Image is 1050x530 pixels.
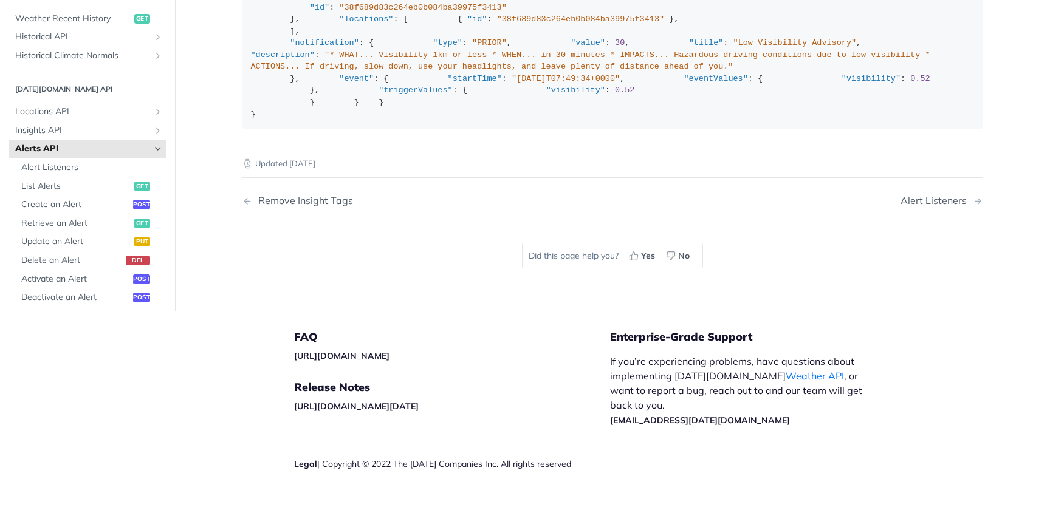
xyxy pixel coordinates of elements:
[21,292,130,304] span: Deactivate an Alert
[153,144,163,154] button: Hide subpages for Alerts API
[251,50,315,59] span: "description"
[901,195,983,206] a: Next Page: Alert Listeners
[21,199,130,211] span: Create an Alert
[153,32,163,42] button: Show subpages for Historical API
[242,183,983,219] nav: Pagination Controls
[15,31,150,43] span: Historical API
[610,415,790,426] a: [EMAIL_ADDRESS][DATE][DOMAIN_NAME]
[9,28,166,46] a: Historical APIShow subpages for Historical API
[15,251,166,270] a: Delete an Alertdel
[9,84,166,95] h2: [DATE][DOMAIN_NAME] API
[9,140,166,158] a: Alerts APIHide subpages for Alerts API
[21,161,163,174] span: Alert Listeners
[910,74,930,83] span: 0.52
[610,354,875,427] p: If you’re experiencing problems, have questions about implementing [DATE][DOMAIN_NAME] , or want ...
[433,38,462,47] span: "type"
[126,256,150,265] span: del
[842,74,901,83] span: "visibility"
[9,103,166,121] a: Locations APIShow subpages for Locations API
[901,195,973,206] div: Alert Listeners
[610,330,894,344] h5: Enterprise-Grade Support
[15,158,166,177] a: Alert Listeners
[15,233,166,251] a: Update an Alertput
[21,180,131,192] span: List Alerts
[615,38,625,47] span: 30
[153,51,163,61] button: Show subpages for Historical Climate Normals
[251,50,935,72] span: "* WHAT... Visibility 1km or less * WHEN... in 30 minutes * IMPACTS... Hazardous driving conditio...
[339,15,393,24] span: "locations"
[21,310,130,322] span: Link Locations
[9,47,166,65] a: Historical Climate NormalsShow subpages for Historical Climate Normals
[512,74,620,83] span: "[DATE]T07:49:34+0000"
[21,236,131,248] span: Update an Alert
[134,219,150,228] span: get
[15,124,150,137] span: Insights API
[448,74,502,83] span: "startTime"
[339,74,374,83] span: "event"
[242,158,983,170] p: Updated [DATE]
[472,38,507,47] span: "PRIOR"
[153,126,163,135] button: Show subpages for Insights API
[9,10,166,28] a: Weather Recent Historyget
[615,86,634,95] span: 0.52
[134,182,150,191] span: get
[339,3,506,12] span: "38f689d83c264eb0b084ba39975f3413"
[15,214,166,233] a: Retrieve an Alertget
[15,177,166,195] a: List Alertsget
[133,274,150,284] span: post
[21,254,123,267] span: Delete an Alert
[571,38,605,47] span: "value"
[786,370,844,382] a: Weather API
[15,196,166,214] a: Create an Alertpost
[15,143,150,155] span: Alerts API
[133,293,150,303] span: post
[684,74,748,83] span: "eventValues"
[294,380,610,395] h5: Release Notes
[467,15,487,24] span: "id"
[662,246,696,265] button: No
[678,250,690,262] span: No
[21,273,130,285] span: Activate an Alert
[252,195,353,206] div: Remove Insight Tags
[733,38,857,47] span: "Low Visibility Advisory"
[294,458,610,470] div: | Copyright © 2022 The [DATE] Companies Inc. All rights reserved
[497,15,664,24] span: "38f689d83c264eb0b084ba39975f3413"
[9,121,166,140] a: Insights APIShow subpages for Insights API
[625,246,662,265] button: Yes
[294,350,389,361] a: [URL][DOMAIN_NAME]
[15,270,166,288] a: Activate an Alertpost
[133,200,150,210] span: post
[689,38,724,47] span: "title"
[134,14,150,24] span: get
[294,330,610,344] h5: FAQ
[290,38,359,47] span: "notification"
[15,289,166,307] a: Deactivate an Alertpost
[134,237,150,247] span: put
[379,86,453,95] span: "triggerValues"
[294,401,419,412] a: [URL][DOMAIN_NAME][DATE]
[641,250,655,262] span: Yes
[15,50,150,62] span: Historical Climate Normals
[15,106,150,118] span: Locations API
[21,217,131,229] span: Retrieve an Alert
[546,86,605,95] span: "visibility"
[15,13,131,25] span: Weather Recent History
[242,195,560,206] a: Previous Page: Remove Insight Tags
[522,243,703,268] div: Did this page help you?
[153,107,163,117] button: Show subpages for Locations API
[15,307,166,325] a: Link Locationspost
[294,458,317,469] a: Legal
[310,3,329,12] span: "id"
